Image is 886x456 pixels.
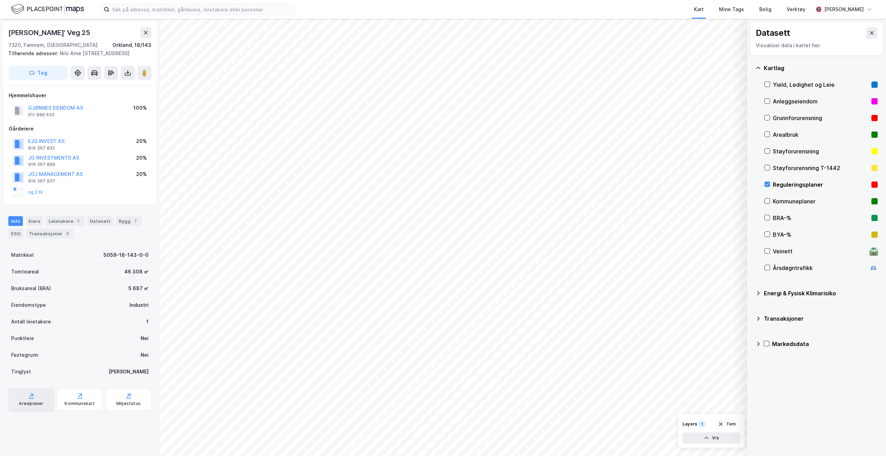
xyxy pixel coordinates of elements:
div: Transaksjoner [26,229,74,238]
div: Antall leietakere [11,318,51,326]
div: Kart [694,5,704,14]
div: Reguleringsplaner [773,180,869,189]
div: Verktøy [787,5,805,14]
div: 916 367 937 [28,178,55,184]
div: Datasett [756,27,790,39]
div: 20% [136,137,147,145]
div: Visualiser data i kartet her. [756,41,877,50]
div: BRA–% [773,214,869,222]
div: Kontrollprogram for chat [851,423,886,456]
div: 911 999 633 [28,112,55,118]
div: ESG [8,229,23,238]
div: 916 367 899 [28,162,55,167]
div: Leietakere [46,216,84,226]
div: Tinglyst [11,368,31,376]
img: logo.f888ab2527a4732fd821a326f86c7f29.svg [11,3,84,15]
div: Bruksareal (BRA) [11,284,51,293]
div: Arealplaner [19,401,43,406]
div: 2 [64,230,71,237]
div: Kommunekart [65,401,95,406]
div: Nei [141,334,149,343]
button: Tøm [713,419,740,430]
div: Datasett [87,216,113,226]
input: Søk på adresse, matrikkel, gårdeiere, leietakere eller personer [109,4,295,15]
div: Festegrunn [11,351,38,359]
div: Arealbruk [773,130,869,139]
div: 100% [133,104,147,112]
div: Layers [683,421,697,427]
div: 1 [699,421,705,428]
div: Nei [141,351,149,359]
div: 5059-18-143-0-0 [103,251,149,259]
div: Yield, Ledighet og Leie [773,81,869,89]
div: [PERSON_NAME] [109,368,149,376]
div: Eiere [26,216,43,226]
div: Markedsdata [772,340,878,348]
div: Gårdeiere [9,125,151,133]
div: Bolig [759,5,771,14]
div: [PERSON_NAME]' Veg 25 [8,27,92,38]
div: Veinett [773,247,867,255]
div: 816 367 832 [28,145,55,151]
div: Punktleie [11,334,34,343]
div: Årsdøgntrafikk [773,264,867,272]
div: 20% [136,154,147,162]
div: Miljøstatus [116,401,141,406]
div: Info [8,216,23,226]
div: Mine Tags [719,5,744,14]
div: Støyforurensning T-1442 [773,164,869,172]
button: Tag [8,66,68,80]
div: 7 [132,218,139,225]
div: 1 [75,218,82,225]
div: Eiendomstype [11,301,46,309]
div: Industri [129,301,149,309]
div: 5 687 ㎡ [128,284,149,293]
div: Anleggseiendom [773,97,869,105]
div: 20% [136,170,147,178]
div: Energi & Fysisk Klimarisiko [764,289,878,297]
iframe: Chat Widget [851,423,886,456]
div: Kommuneplaner [773,197,869,205]
div: Transaksjoner [764,314,878,323]
div: Matrikkel [11,251,34,259]
div: 46 308 ㎡ [124,268,149,276]
div: 7320, Fannrem, [GEOGRAPHIC_DATA] [8,41,98,49]
div: BYA–% [773,230,869,239]
div: Kartlag [764,64,878,72]
span: Tilhørende adresser: [8,50,60,56]
div: Tomteareal [11,268,39,276]
button: Vis [683,432,740,444]
div: Nils Arne [STREET_ADDRESS] [8,49,146,58]
div: Hjemmelshaver [9,91,151,100]
div: 1 [146,318,149,326]
div: Orkland, 18/143 [112,41,151,49]
div: Bygg [116,216,142,226]
div: Grunnforurensning [773,114,869,122]
div: 🛣️ [869,247,878,256]
div: Støyforurensning [773,147,869,155]
div: [PERSON_NAME] [824,5,864,14]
